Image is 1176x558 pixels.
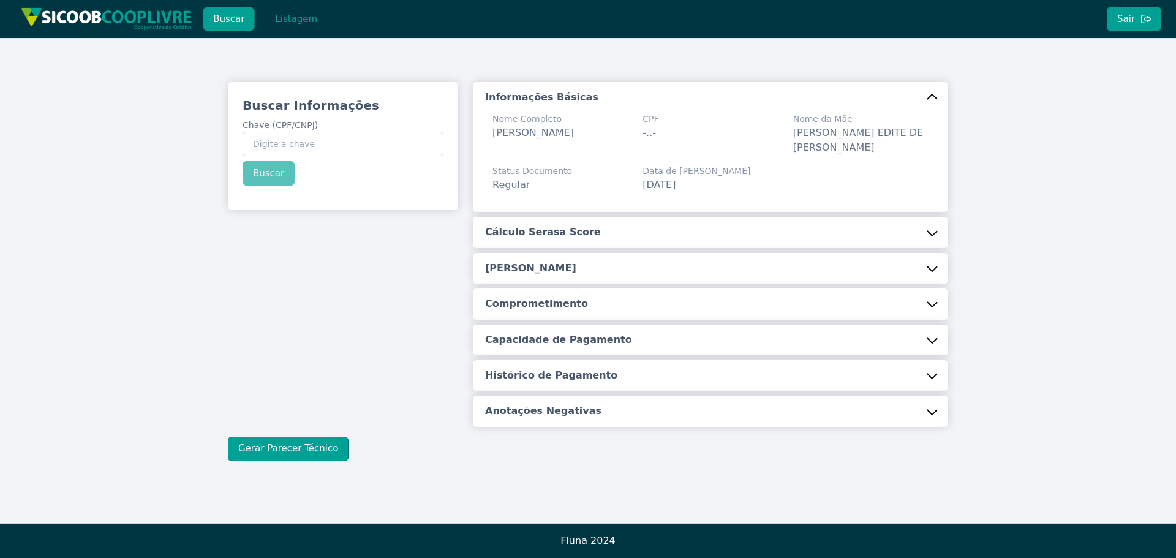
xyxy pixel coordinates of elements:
[643,179,676,190] span: [DATE]
[473,360,948,391] button: Histórico de Pagamento
[492,113,574,126] span: Nome Completo
[485,91,598,104] h5: Informações Básicas
[1107,7,1161,31] button: Sair
[473,253,948,284] button: [PERSON_NAME]
[485,297,588,311] h5: Comprometimento
[485,404,601,418] h5: Anotações Negativas
[265,7,328,31] button: Listagem
[485,369,617,382] h5: Histórico de Pagamento
[492,165,572,178] span: Status Documento
[560,535,616,546] span: Fluna 2024
[492,127,574,138] span: [PERSON_NAME]
[473,325,948,355] button: Capacidade de Pagamento
[485,225,601,239] h5: Cálculo Serasa Score
[492,179,530,190] span: Regular
[485,333,632,347] h5: Capacidade de Pagamento
[643,127,656,138] span: -..-
[473,217,948,247] button: Cálculo Serasa Score
[485,262,576,275] h5: [PERSON_NAME]
[243,97,443,114] h3: Buscar Informações
[643,165,750,178] span: Data de [PERSON_NAME]
[643,113,658,126] span: CPF
[793,113,929,126] span: Nome da Mãe
[203,7,255,31] button: Buscar
[21,7,192,30] img: img/sicoob_cooplivre.png
[243,120,318,130] span: Chave (CPF/CNPJ)
[473,82,948,113] button: Informações Básicas
[473,288,948,319] button: Comprometimento
[243,132,443,156] input: Chave (CPF/CNPJ)
[793,127,924,153] span: [PERSON_NAME] EDITE DE [PERSON_NAME]
[473,396,948,426] button: Anotações Negativas
[228,437,349,461] button: Gerar Parecer Técnico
